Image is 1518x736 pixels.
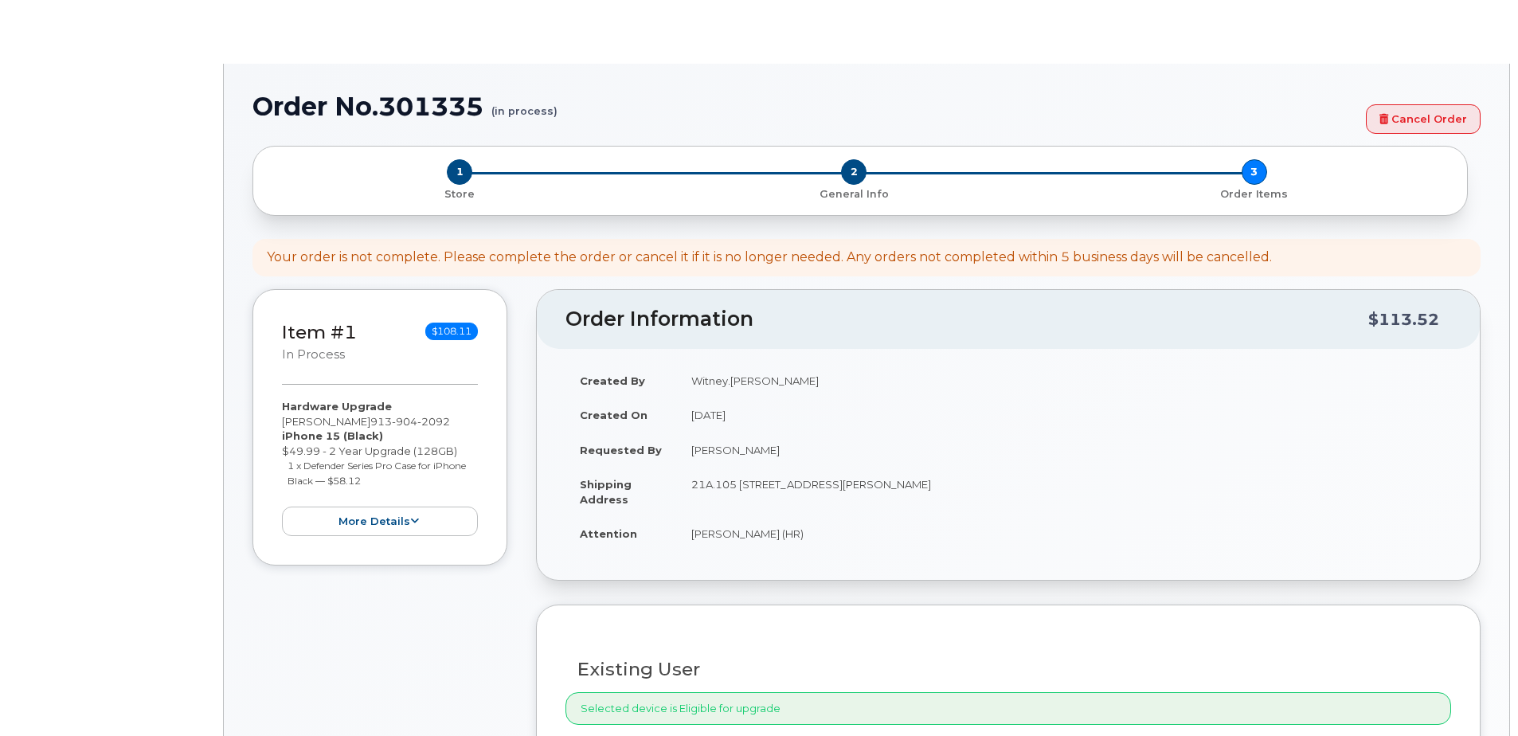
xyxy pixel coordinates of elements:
p: Store [272,187,647,202]
a: 2 General Info [654,185,1054,202]
td: 21A.105 [STREET_ADDRESS][PERSON_NAME] [677,467,1451,516]
small: (in process) [491,92,558,117]
strong: Attention [580,527,637,540]
h2: Order Information [565,308,1368,331]
span: 2092 [417,415,450,428]
a: Cancel Order [1366,104,1481,134]
td: [PERSON_NAME] (HR) [677,516,1451,551]
a: Item #1 [282,321,357,343]
span: 913 [370,415,450,428]
span: 2 [841,159,867,185]
small: in process [282,347,345,362]
td: Witney.[PERSON_NAME] [677,363,1451,398]
span: 904 [392,415,417,428]
a: 1 Store [266,185,654,202]
h3: Existing User [577,660,1439,679]
strong: Requested By [580,444,662,456]
h1: Order No.301335 [252,92,1358,120]
td: [PERSON_NAME] [677,433,1451,468]
td: [DATE] [677,397,1451,433]
small: 1 x Defender Series Pro Case for iPhone Black — $58.12 [288,460,466,487]
div: Your order is not complete. Please complete the order or cancel it if it is no longer needed. Any... [267,249,1272,267]
strong: Created On [580,409,647,421]
button: more details [282,507,478,536]
div: $113.52 [1368,304,1439,335]
p: General Info [660,187,1048,202]
strong: Shipping Address [580,478,632,506]
span: $108.11 [425,323,478,340]
div: Selected device is Eligible for upgrade [565,692,1451,725]
strong: iPhone 15 (Black) [282,429,383,442]
span: 1 [447,159,472,185]
div: [PERSON_NAME] $49.99 - 2 Year Upgrade (128GB) [282,399,478,536]
strong: Created By [580,374,645,387]
strong: Hardware Upgrade [282,400,392,413]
